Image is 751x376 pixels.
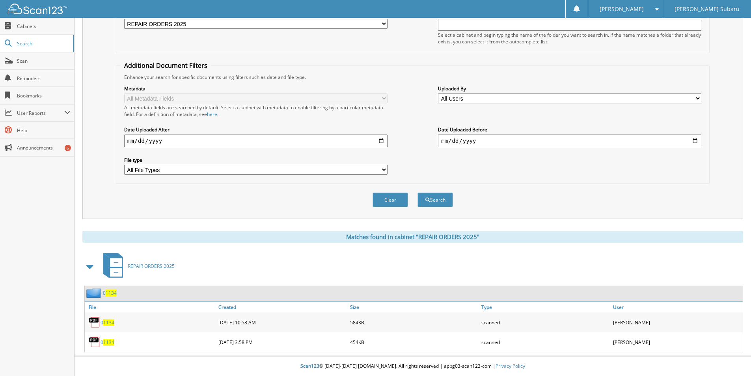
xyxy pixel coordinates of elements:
[496,363,525,369] a: Privacy Policy
[124,104,388,118] div: All metadata fields are searched by default. Select a cabinet with metadata to enable filtering b...
[89,316,101,328] img: PDF.png
[207,111,217,118] a: here
[438,32,701,45] div: Select a cabinet and begin typing the name of the folder you want to search in. If the name match...
[101,319,114,326] a: 01134
[373,193,408,207] button: Clear
[17,127,70,134] span: Help
[17,75,70,82] span: Reminders
[438,85,701,92] label: Uploaded By
[479,334,611,350] div: scanned
[86,288,103,298] img: folder2.png
[128,263,175,269] span: REPAIR ORDERS 2025
[124,85,388,92] label: Metadata
[675,7,740,11] span: [PERSON_NAME] Subaru
[438,126,701,133] label: Date Uploaded Before
[124,135,388,147] input: start
[438,135,701,147] input: end
[75,357,751,376] div: © [DATE]-[DATE] [DOMAIN_NAME]. All rights reserved | appg03-scan123-com |
[124,126,388,133] label: Date Uploaded After
[17,144,70,151] span: Announcements
[106,290,117,296] span: 1134
[348,302,480,312] a: Size
[348,334,480,350] div: 454KB
[348,314,480,330] div: 584KB
[124,157,388,163] label: File type
[216,302,348,312] a: Created
[216,334,348,350] div: [DATE] 3:58 PM
[103,290,117,296] a: 01134
[103,319,114,326] span: 1134
[712,338,751,376] iframe: Chat Widget
[17,23,70,30] span: Cabinets
[65,145,71,151] div: 6
[300,363,319,369] span: Scan123
[611,334,743,350] div: [PERSON_NAME]
[103,339,114,346] span: 1134
[120,74,705,80] div: Enhance your search for specific documents using filters such as date and file type.
[85,302,216,312] a: File
[17,110,65,116] span: User Reports
[101,339,114,346] a: 01134
[17,40,69,47] span: Search
[600,7,644,11] span: [PERSON_NAME]
[479,302,611,312] a: Type
[120,61,211,70] legend: Additional Document Filters
[611,302,743,312] a: User
[417,193,453,207] button: Search
[8,4,67,14] img: scan123-logo-white.svg
[89,336,101,348] img: PDF.png
[17,58,70,64] span: Scan
[611,314,743,330] div: [PERSON_NAME]
[479,314,611,330] div: scanned
[82,231,743,243] div: Matches found in cabinet "REPAIR ORDERS 2025"
[216,314,348,330] div: [DATE] 10:58 AM
[17,92,70,99] span: Bookmarks
[98,251,175,282] a: REPAIR ORDERS 2025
